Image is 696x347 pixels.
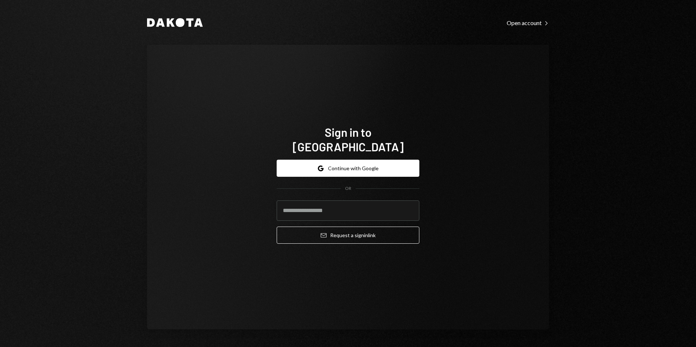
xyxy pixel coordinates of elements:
[345,186,351,192] div: OR
[277,125,419,154] h1: Sign in to [GEOGRAPHIC_DATA]
[277,227,419,244] button: Request a signinlink
[277,160,419,177] button: Continue with Google
[507,19,549,27] a: Open account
